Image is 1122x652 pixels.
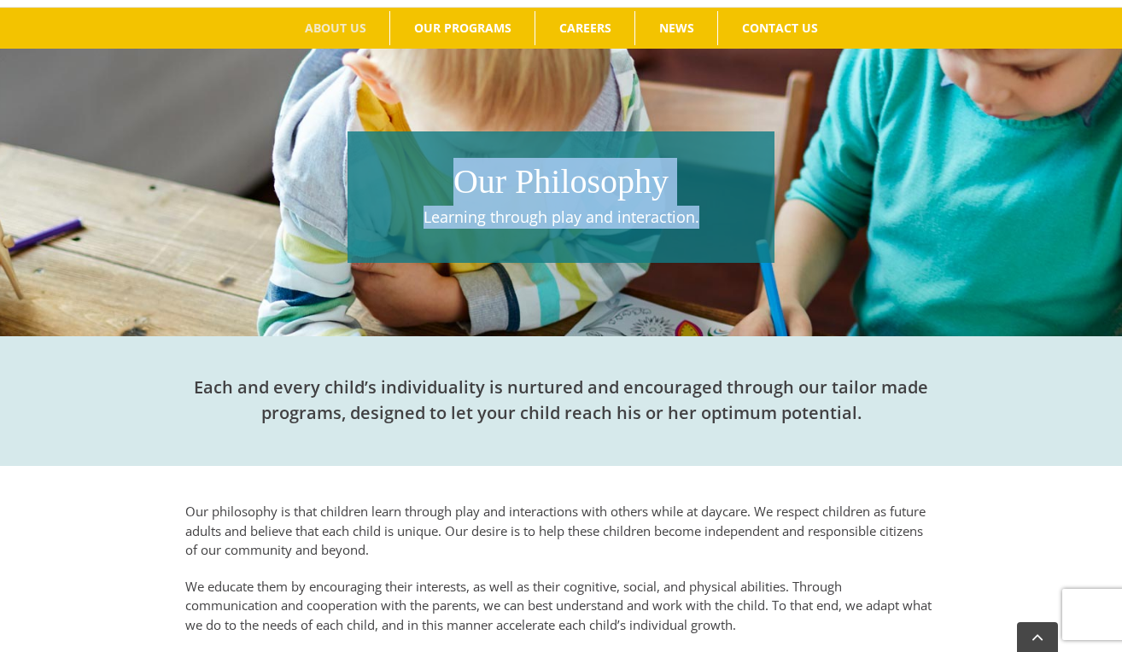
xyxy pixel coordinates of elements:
span: OUR PROGRAMS [414,22,511,34]
p: Our philosophy is that children learn through play and interactions with others while at daycare.... [185,502,937,560]
h2: Each and every child’s individuality is nurtured and encouraged through our tailor made programs,... [185,375,937,426]
p: Learning through play and interaction. [356,206,766,229]
span: ABOUT US [305,22,366,34]
a: NEWS [635,11,717,45]
h1: Our Philosophy [356,158,766,206]
span: NEWS [659,22,694,34]
span: CAREERS [559,22,611,34]
a: ABOUT US [281,11,389,45]
span: CONTACT US [742,22,818,34]
p: We educate them by encouraging their interests, as well as their cognitive, social, and physical ... [185,577,937,635]
nav: Main Menu [26,8,1096,49]
a: CONTACT US [718,11,841,45]
a: CAREERS [535,11,634,45]
a: OUR PROGRAMS [390,11,535,45]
